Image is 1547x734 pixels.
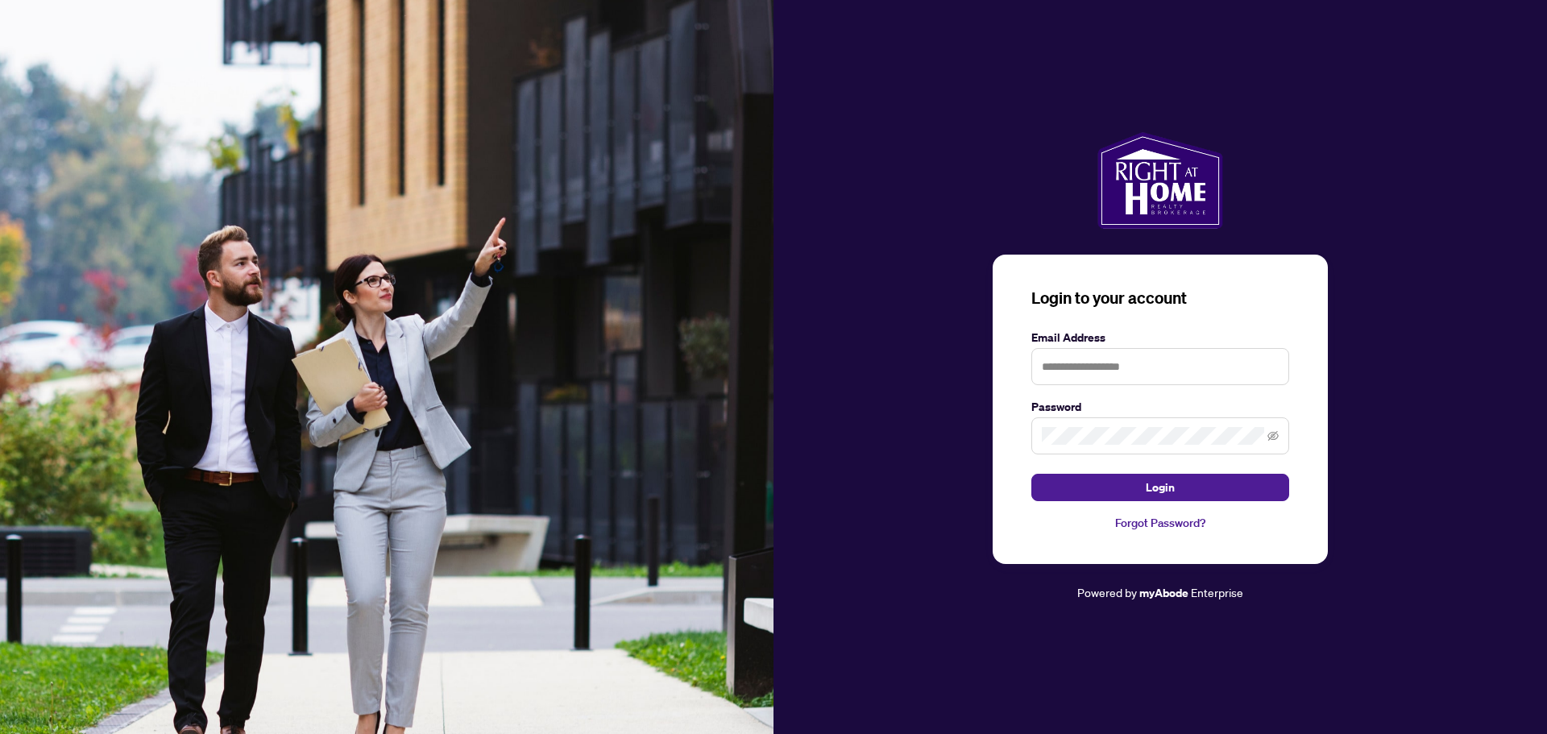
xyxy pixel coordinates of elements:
span: Enterprise [1191,585,1243,599]
span: Powered by [1077,585,1137,599]
a: myAbode [1139,584,1188,602]
img: ma-logo [1097,132,1222,229]
h3: Login to your account [1031,287,1289,309]
button: Login [1031,474,1289,501]
label: Password [1031,398,1289,416]
label: Email Address [1031,329,1289,346]
span: eye-invisible [1267,430,1279,442]
a: Forgot Password? [1031,514,1289,532]
span: Login [1146,475,1175,500]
